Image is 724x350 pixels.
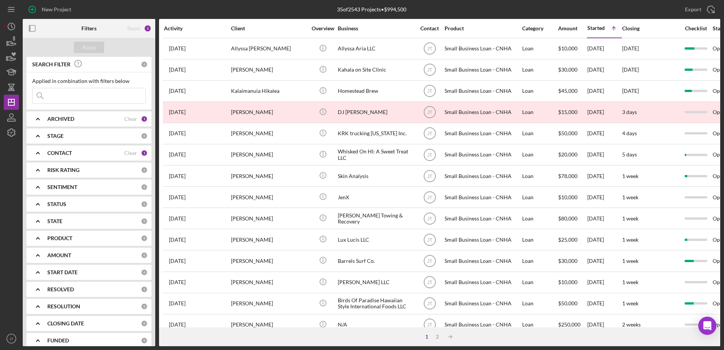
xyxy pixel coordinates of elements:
b: CONTACT [47,150,72,156]
time: [DATE] [622,45,639,52]
div: DJ [PERSON_NAME] [338,102,413,122]
div: 0 [141,167,148,173]
div: Allyssa Aria LLC [338,39,413,59]
div: [PERSON_NAME] [231,208,307,228]
div: [PERSON_NAME] [231,230,307,250]
div: $10,000 [558,187,587,207]
time: 2025-07-18 00:02 [169,258,186,264]
div: 0 [141,184,148,191]
b: CLOSING DATE [47,320,84,327]
div: [PERSON_NAME] [231,123,307,144]
text: JT [427,259,432,264]
div: Kahala on Site Clinic [338,60,413,80]
div: Small Business Loan - CNHA [445,166,520,186]
div: [DATE] [587,294,621,314]
time: 1 week [622,300,638,306]
div: N/A [338,315,413,335]
div: 0 [141,235,148,242]
div: 1 [421,334,432,340]
time: 1 week [622,279,638,285]
div: Small Business Loan - CNHA [445,81,520,101]
time: 2025-07-12 06:40 [169,152,186,158]
div: $10,000 [558,39,587,59]
div: 0 [141,201,148,208]
div: Open Intercom Messenger [698,317,716,335]
time: 3 days [622,109,637,115]
text: JT [427,195,432,200]
b: START DATE [47,269,78,275]
time: 2025-07-29 03:18 [169,67,186,73]
div: $50,000 [558,294,587,314]
time: 1 week [622,215,638,222]
button: JT [4,331,19,346]
div: [DATE] [587,230,621,250]
b: FUNDED [47,337,69,344]
div: Whisked On HI: A Sweet Treat LLC [338,145,413,165]
div: Checklist [680,25,712,31]
text: JT [427,89,432,94]
b: SEARCH FILTER [32,61,70,67]
div: Loan [522,60,557,80]
button: New Project [23,2,79,17]
time: 2025-06-02 02:07 [169,45,186,52]
button: Export [677,2,720,17]
div: 0 [141,337,148,344]
div: 2 [432,334,443,340]
div: Small Business Loan - CNHA [445,187,520,207]
div: [PERSON_NAME] [231,251,307,271]
time: 2025-08-19 08:25 [169,88,186,94]
div: Loan [522,208,557,228]
time: 2025-07-11 01:11 [169,130,186,136]
div: [DATE] [587,315,621,335]
time: [DATE] [622,66,639,73]
div: [DATE] [587,251,621,271]
text: JT [427,237,432,242]
div: Loan [522,102,557,122]
time: 2025-07-17 08:53 [169,279,186,285]
div: 0 [141,218,148,225]
time: 1 week [622,194,638,200]
div: $50,000 [558,123,587,144]
div: 2 [144,25,151,32]
div: Started [587,25,605,31]
div: [DATE] [587,81,621,101]
div: Loan [522,230,557,250]
div: 0 [141,286,148,293]
div: Clear [124,150,137,156]
div: Loan [522,123,557,144]
text: JT [427,301,432,306]
time: 2025-07-14 21:21 [169,173,186,179]
time: 2025-07-16 23:07 [169,216,186,222]
div: Export [685,2,701,17]
div: Category [522,25,557,31]
div: Loan [522,272,557,292]
div: Loan [522,187,557,207]
div: [PERSON_NAME] [231,315,307,335]
time: 2025-07-17 01:13 [169,237,186,243]
time: [DATE] [622,87,639,94]
div: Applied in combination with filters below [32,78,146,84]
button: Apply [74,42,104,53]
div: 0 [141,269,148,276]
div: Small Business Loan - CNHA [445,272,520,292]
b: ARCHIVED [47,116,74,122]
time: 2 weeks [622,321,641,328]
div: Loan [522,81,557,101]
div: 1 [141,150,148,156]
time: 2025-07-20 08:12 [169,322,186,328]
div: KRK trucking [US_STATE] Inc. [338,123,413,144]
div: Loan [522,294,557,314]
div: 0 [141,133,148,139]
div: Birds Of Paradise Hawaiian Style International Foods LLC [338,294,413,314]
div: [DATE] [587,272,621,292]
div: 0 [141,320,148,327]
div: Barrels Surf Co. [338,251,413,271]
div: [DATE] [587,208,621,228]
div: Small Business Loan - CNHA [445,145,520,165]
text: JT [9,337,14,341]
b: PRODUCT [47,235,72,241]
div: 0 [141,252,148,259]
div: $20,000 [558,145,587,165]
b: RISK RATING [47,167,80,173]
time: 2025-08-19 03:00 [169,194,186,200]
